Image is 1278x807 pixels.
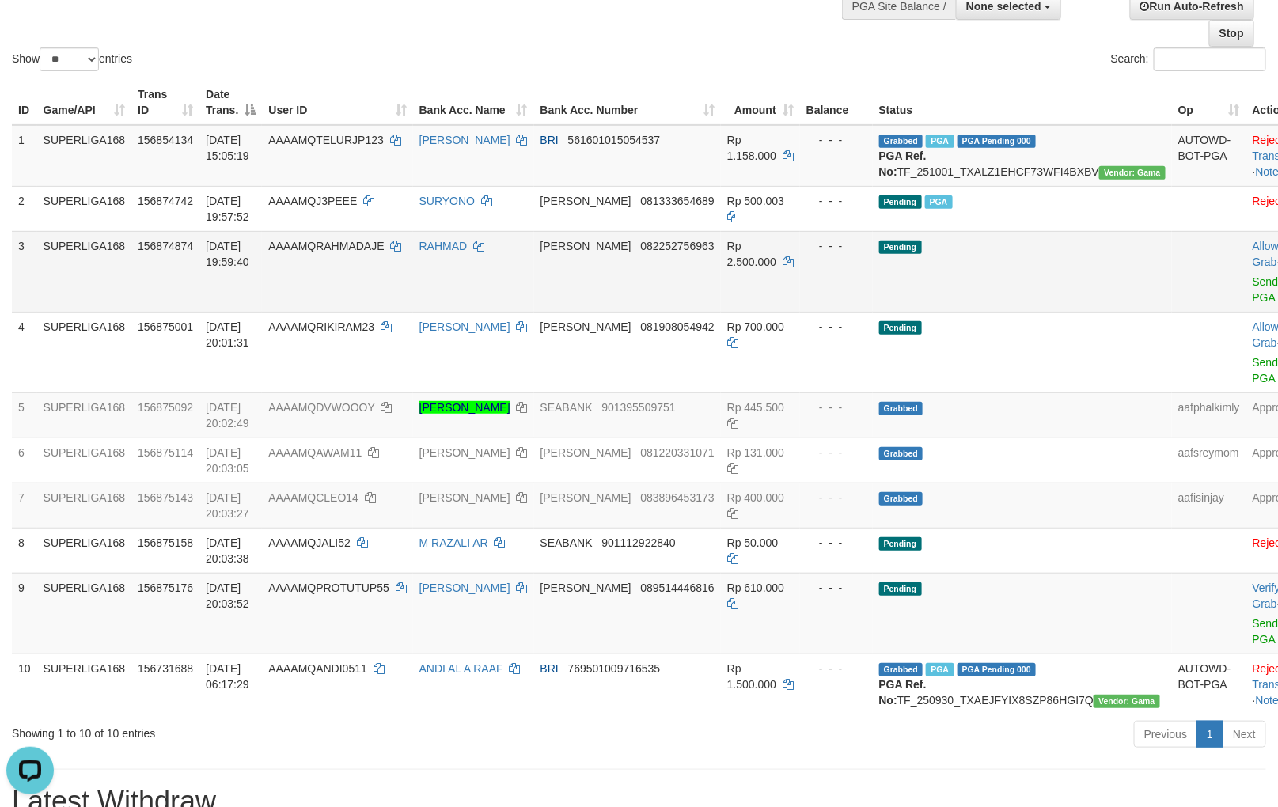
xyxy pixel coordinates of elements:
[640,582,714,594] span: Copy 089514446816 to clipboard
[206,134,249,162] span: [DATE] 15:05:19
[879,150,927,178] b: PGA Ref. No:
[879,582,922,596] span: Pending
[12,312,37,392] td: 4
[419,401,510,414] a: [PERSON_NAME]
[206,582,249,610] span: [DATE] 20:03:52
[640,491,714,504] span: Copy 083896453173 to clipboard
[727,662,776,691] span: Rp 1.500.000
[6,6,54,54] button: Open LiveChat chat widget
[879,447,923,460] span: Grabbed
[601,401,675,414] span: Copy 901395509751 to clipboard
[37,438,132,483] td: SUPERLIGA168
[806,400,867,415] div: - - -
[12,80,37,125] th: ID
[806,193,867,209] div: - - -
[721,80,800,125] th: Amount: activate to sort column ascending
[540,195,631,207] span: [PERSON_NAME]
[958,134,1037,148] span: PGA Pending
[727,240,776,268] span: Rp 2.500.000
[1172,654,1246,714] td: AUTOWD-BOT-PGA
[879,321,922,335] span: Pending
[540,134,559,146] span: BRI
[268,195,357,207] span: AAAAMQJ3PEEE
[727,491,784,504] span: Rp 400.000
[879,492,923,506] span: Grabbed
[37,125,132,187] td: SUPERLIGA168
[12,528,37,573] td: 8
[138,240,193,252] span: 156874874
[926,663,954,676] span: Marked by aafromsomean
[37,654,132,714] td: SUPERLIGA168
[640,240,714,252] span: Copy 082252756963 to clipboard
[12,392,37,438] td: 5
[1094,695,1160,708] span: Vendor URL: https://trx31.1velocity.biz
[419,240,468,252] a: RAHMAD
[12,654,37,714] td: 10
[540,491,631,504] span: [PERSON_NAME]
[601,536,675,549] span: Copy 901112922840 to clipboard
[206,195,249,223] span: [DATE] 19:57:52
[37,80,132,125] th: Game/API: activate to sort column ascending
[37,312,132,392] td: SUPERLIGA168
[806,238,867,254] div: - - -
[540,401,593,414] span: SEABANK
[873,654,1172,714] td: TF_250930_TXAEJFYIX8SZP86HGI7Q
[879,134,923,148] span: Grabbed
[40,47,99,71] select: Showentries
[199,80,262,125] th: Date Trans.: activate to sort column descending
[12,125,37,187] td: 1
[1111,47,1266,71] label: Search:
[1172,438,1246,483] td: aafsreymom
[540,320,631,333] span: [PERSON_NAME]
[419,491,510,504] a: [PERSON_NAME]
[12,186,37,231] td: 2
[879,402,923,415] span: Grabbed
[806,580,867,596] div: - - -
[925,195,953,209] span: PGA
[268,582,389,594] span: AAAAMQPROTUTUP55
[206,446,249,475] span: [DATE] 20:03:05
[958,663,1037,676] span: PGA Pending
[138,491,193,504] span: 156875143
[268,662,367,675] span: AAAAMQANDI0511
[640,320,714,333] span: Copy 081908054942 to clipboard
[12,719,521,741] div: Showing 1 to 10 of 10 entries
[1172,125,1246,187] td: AUTOWD-BOT-PGA
[1172,80,1246,125] th: Op: activate to sort column ascending
[419,195,476,207] a: SURYONO
[206,240,249,268] span: [DATE] 19:59:40
[262,80,412,125] th: User ID: activate to sort column ascending
[1223,721,1266,748] a: Next
[540,536,593,549] span: SEABANK
[926,134,954,148] span: Marked by aafsengchandara
[540,662,559,675] span: BRI
[138,446,193,459] span: 156875114
[138,134,193,146] span: 156854134
[419,320,510,333] a: [PERSON_NAME]
[727,582,784,594] span: Rp 610.000
[806,445,867,460] div: - - -
[268,536,351,549] span: AAAAMQJALI52
[540,446,631,459] span: [PERSON_NAME]
[879,241,922,254] span: Pending
[873,80,1172,125] th: Status
[206,662,249,691] span: [DATE] 06:17:29
[268,446,362,459] span: AAAAMQAWAM11
[540,582,631,594] span: [PERSON_NAME]
[806,535,867,551] div: - - -
[419,446,510,459] a: [PERSON_NAME]
[268,320,374,333] span: AAAAMQRIKIRAM23
[138,662,193,675] span: 156731688
[37,483,132,528] td: SUPERLIGA168
[1099,166,1166,180] span: Vendor URL: https://trx31.1velocity.biz
[37,231,132,312] td: SUPERLIGA168
[206,536,249,565] span: [DATE] 20:03:38
[419,536,488,549] a: M RAZALI AR
[806,661,867,676] div: - - -
[12,483,37,528] td: 7
[268,491,358,504] span: AAAAMQCLEO14
[1134,721,1197,748] a: Previous
[879,537,922,551] span: Pending
[534,80,721,125] th: Bank Acc. Number: activate to sort column ascending
[806,319,867,335] div: - - -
